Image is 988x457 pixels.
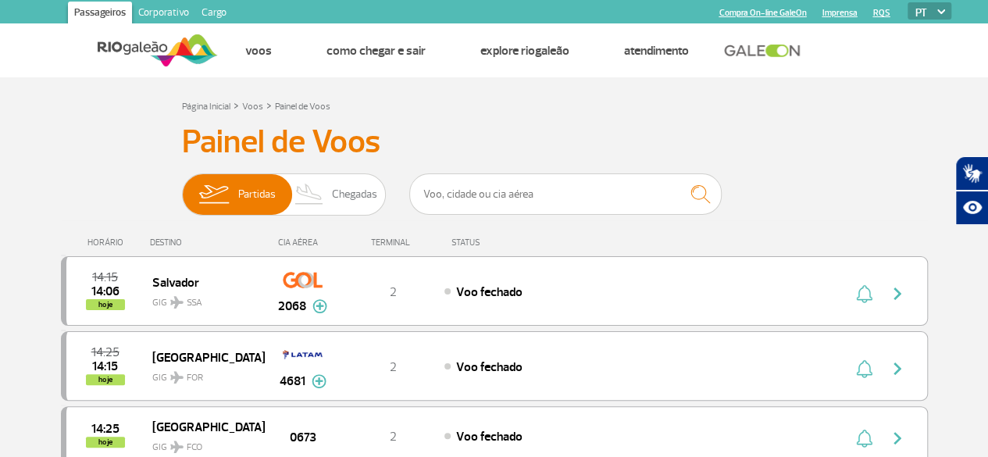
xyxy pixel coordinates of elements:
a: Página Inicial [182,101,230,112]
div: HORÁRIO [66,237,151,248]
a: Painel de Voos [275,101,330,112]
span: hoje [86,374,125,385]
img: slider-desembarque [287,174,333,215]
div: Plugin de acessibilidade da Hand Talk. [955,156,988,225]
span: 2025-08-26 14:15:00 [92,361,118,372]
span: 2025-08-26 14:25:00 [91,347,119,358]
button: Abrir recursos assistivos. [955,191,988,225]
a: > [266,96,272,114]
span: Salvador [152,272,252,292]
span: FCO [187,441,202,455]
a: Compra On-line GaleOn [719,8,806,18]
span: 2 [390,284,397,300]
span: 2068 [278,297,306,316]
div: STATUS [444,237,571,248]
span: hoje [86,299,125,310]
span: Partidas [238,174,276,215]
span: Voo fechado [456,284,522,300]
a: Como chegar e sair [326,43,426,59]
span: Voo fechado [456,359,522,375]
a: Atendimento [624,43,689,59]
img: sino-painel-voo.svg [856,359,872,378]
div: DESTINO [150,237,264,248]
a: Corporativo [132,2,195,27]
img: seta-direita-painel-voo.svg [888,284,907,303]
img: mais-info-painel-voo.svg [312,299,327,313]
button: Abrir tradutor de língua de sinais. [955,156,988,191]
span: 2025-08-26 14:06:37 [91,286,119,297]
a: > [234,96,239,114]
img: mais-info-painel-voo.svg [312,374,326,388]
span: GIG [152,432,252,455]
a: Cargo [195,2,233,27]
span: Voo fechado [456,429,522,445]
span: 2 [390,429,397,445]
a: Imprensa [822,8,857,18]
span: FOR [187,371,203,385]
img: seta-direita-painel-voo.svg [888,359,907,378]
img: slider-embarque [189,174,238,215]
a: Passageiros [68,2,132,27]
input: Voo, cidade ou cia aérea [409,173,722,215]
img: sino-painel-voo.svg [856,284,872,303]
a: Voos [245,43,272,59]
a: Explore RIOgaleão [480,43,569,59]
div: CIA AÉREA [264,237,342,248]
span: 2025-08-26 14:15:00 [92,272,118,283]
span: [GEOGRAPHIC_DATA] [152,416,252,437]
span: hoje [86,437,125,448]
img: destiny_airplane.svg [170,371,184,384]
span: 0673 [290,428,316,447]
span: [GEOGRAPHIC_DATA] [152,347,252,367]
img: sino-painel-voo.svg [856,429,872,448]
div: TERMINAL [342,237,444,248]
span: 2 [390,359,397,375]
span: GIG [152,362,252,385]
img: seta-direita-painel-voo.svg [888,429,907,448]
a: RQS [872,8,890,18]
a: Voos [242,101,263,112]
span: 4681 [280,372,305,391]
h3: Painel de Voos [182,123,807,162]
span: GIG [152,287,252,310]
img: destiny_airplane.svg [170,296,184,309]
span: 2025-08-26 14:25:00 [91,423,119,434]
span: Chegadas [332,174,377,215]
span: SSA [187,296,202,310]
img: destiny_airplane.svg [170,441,184,453]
